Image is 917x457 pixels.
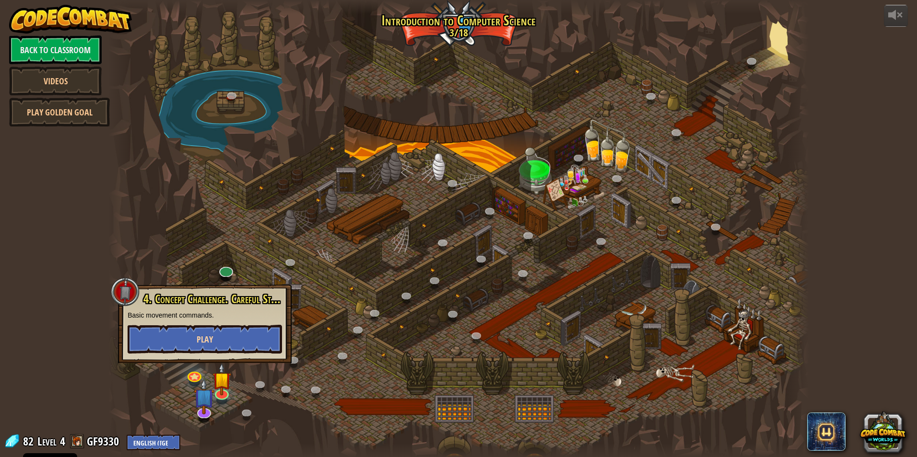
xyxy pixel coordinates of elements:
[128,310,282,320] p: Basic movement commands.
[9,67,102,95] a: Videos
[87,434,122,449] a: GF9330
[9,98,110,126] a: Play Golden Goal
[9,5,132,34] img: CodeCombat - Learn how to code by playing a game
[194,379,214,414] img: level-banner-unstarted-subscriber.png
[128,325,282,354] button: Play
[9,35,102,64] a: Back to Classroom
[60,434,65,449] span: 4
[23,434,36,449] span: 82
[143,291,282,307] span: 4. Concept Challenge. Careful Steps
[37,434,57,449] span: Level
[212,363,231,396] img: level-banner-started.png
[197,333,213,345] span: Play
[884,5,908,27] button: Adjust volume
